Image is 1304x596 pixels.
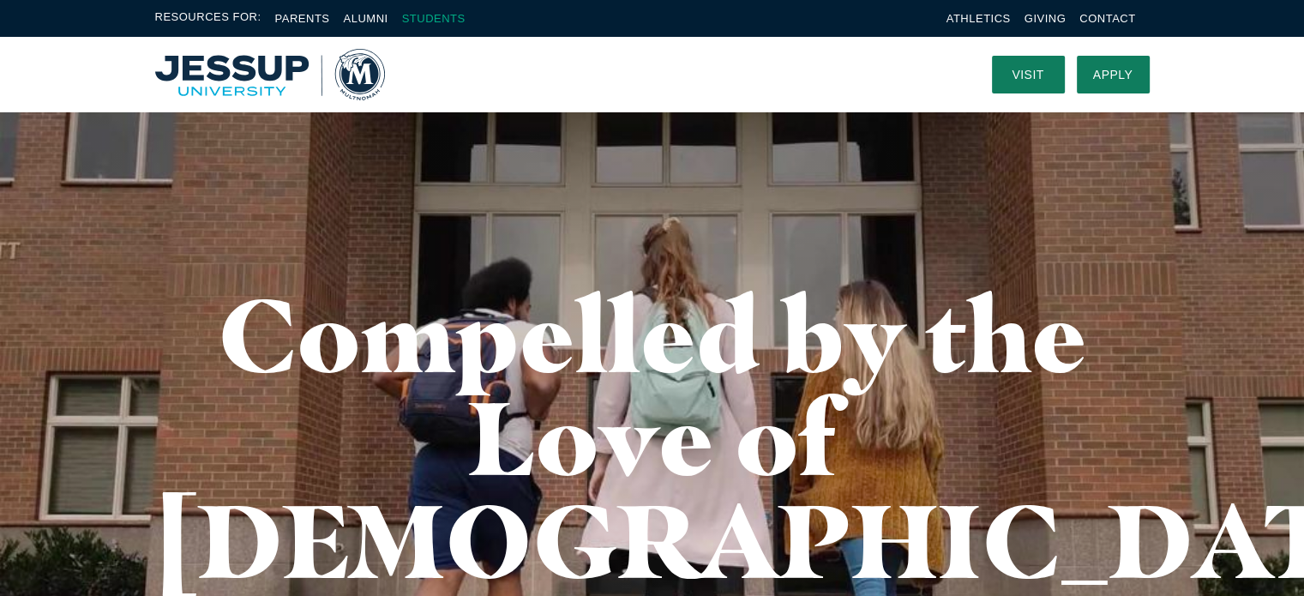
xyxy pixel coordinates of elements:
a: Apply [1077,56,1150,93]
a: Giving [1025,12,1067,25]
img: Multnomah University Logo [155,49,385,100]
a: Home [155,49,385,100]
a: Visit [992,56,1065,93]
h1: Compelled by the Love of [DEMOGRAPHIC_DATA] [155,283,1150,592]
span: Resources For: [155,9,261,28]
a: Students [402,12,466,25]
a: Athletics [946,12,1011,25]
a: Parents [275,12,330,25]
a: Alumni [343,12,388,25]
a: Contact [1079,12,1135,25]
